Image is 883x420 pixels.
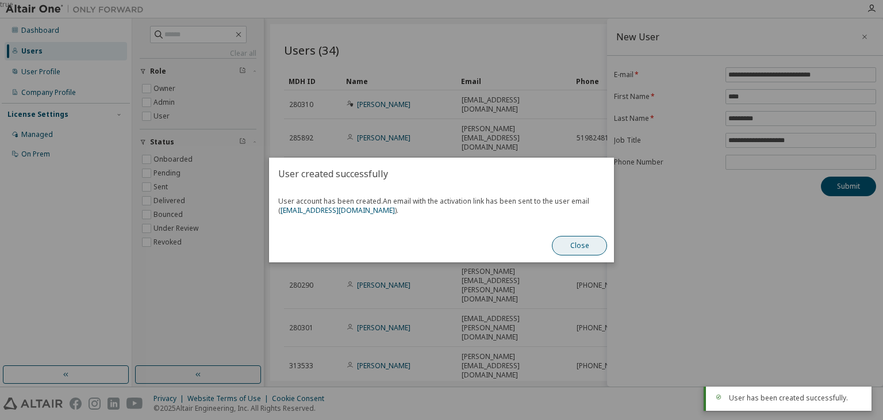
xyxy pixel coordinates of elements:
h2: User created successfully [269,158,614,190]
span: User account has been created. [278,197,605,215]
div: User has been created successfully. [729,394,862,403]
button: Close [552,236,607,255]
span: An email with the activation link has been sent to the user email ( ). [278,196,589,215]
a: [EMAIL_ADDRESS][DOMAIN_NAME] [281,205,395,215]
